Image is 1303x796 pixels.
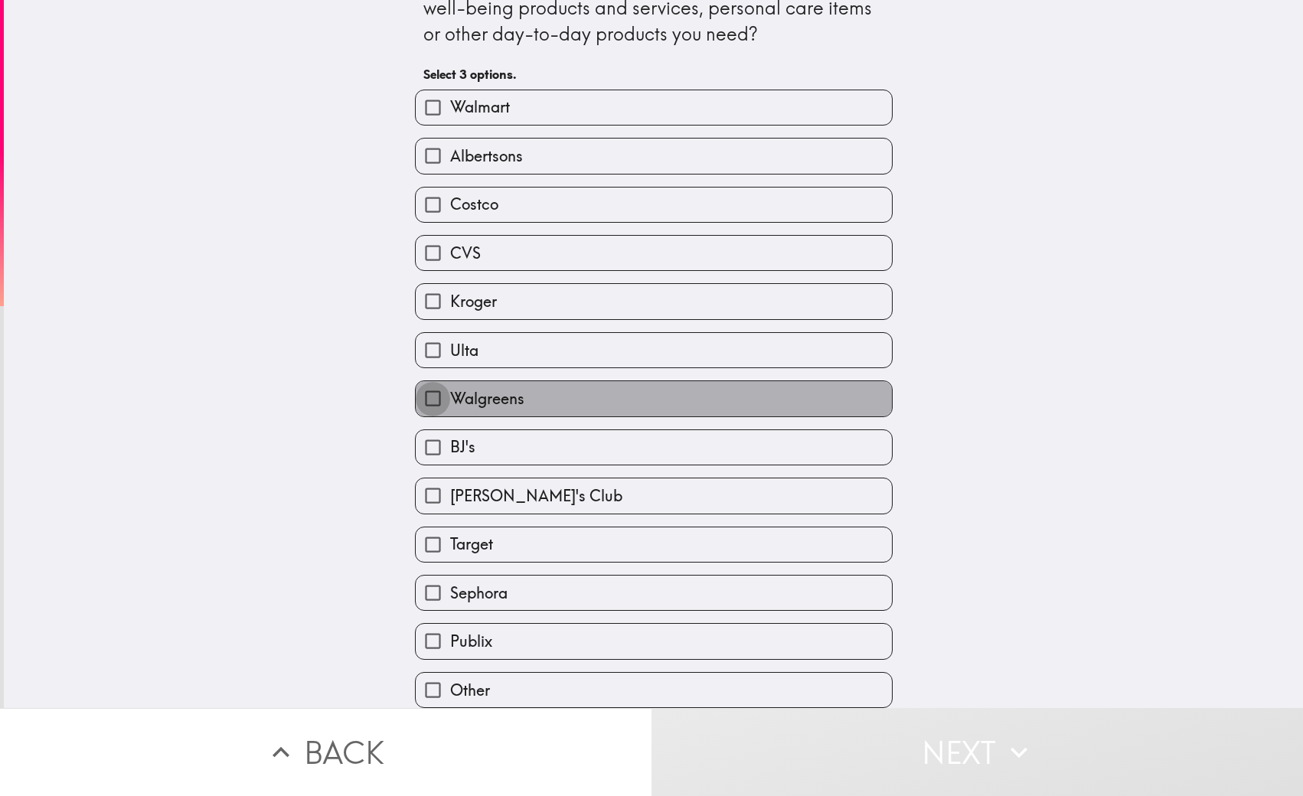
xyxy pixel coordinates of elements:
button: Kroger [416,284,892,318]
button: [PERSON_NAME]'s Club [416,478,892,513]
button: Publix [416,624,892,658]
span: Sephora [450,582,508,604]
button: CVS [416,236,892,270]
button: Sephora [416,576,892,610]
h6: Select 3 options. [423,66,884,83]
span: BJ's [450,436,475,458]
span: Walmart [450,96,510,118]
span: Walgreens [450,388,524,409]
span: CVS [450,243,481,264]
span: Other [450,680,490,701]
span: Albertsons [450,145,523,167]
button: Other [416,673,892,707]
button: Albertsons [416,139,892,173]
button: Walgreens [416,381,892,416]
button: Target [416,527,892,562]
span: [PERSON_NAME]'s Club [450,485,622,507]
span: Kroger [450,291,497,312]
button: Costco [416,188,892,222]
button: Walmart [416,90,892,125]
button: Ulta [416,333,892,367]
button: BJ's [416,430,892,465]
span: Ulta [450,340,478,361]
span: Costco [450,194,498,215]
span: Publix [450,631,492,652]
button: Next [651,708,1303,796]
span: Target [450,533,493,555]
